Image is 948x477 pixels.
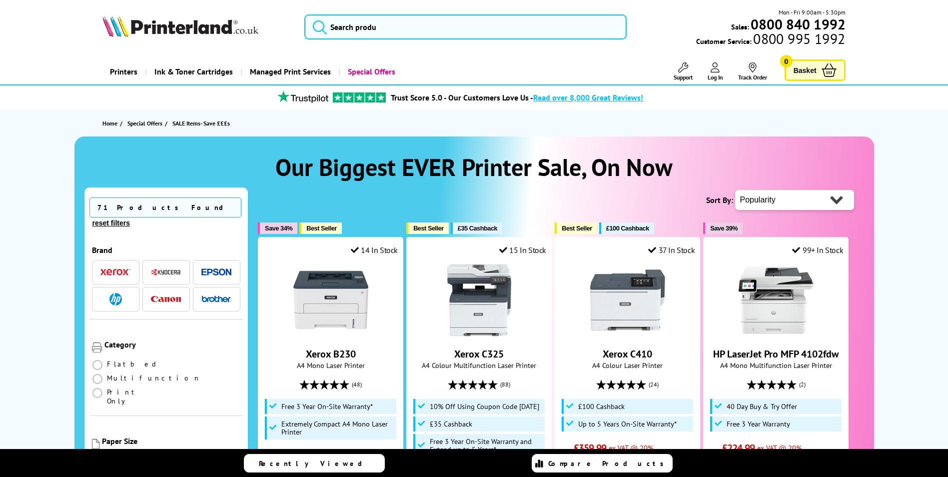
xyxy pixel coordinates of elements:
img: Xerox C325 [442,262,517,337]
span: Basket [794,63,817,77]
span: SALE Items- Save £££s [172,119,230,127]
span: Support [674,73,693,81]
img: Xerox [100,268,130,275]
a: 0800 840 1992 [749,19,846,29]
a: Recently Viewed [244,454,385,472]
a: Trust Score 5.0 - Our Customers Love Us -Read over 8,000 Great Reviews! [391,92,643,102]
img: Printerland Logo [102,15,258,37]
a: Xerox B230 [293,329,368,339]
span: £224.99 [722,441,755,454]
span: ex VAT @ 20% [609,443,653,452]
div: 15 In Stock [499,245,546,255]
button: £100 Cashback [599,222,654,234]
span: Customer Service: [696,34,845,46]
span: A4 Mono Multifunction Laser Printer [709,360,843,370]
input: Search produ [304,14,627,39]
span: 0 [780,55,793,67]
span: Best Seller [562,224,592,232]
button: Epson [198,265,234,279]
span: A4 Colour Laser Printer [560,360,695,370]
button: Save 34% [258,222,297,234]
a: Compare Products [532,454,673,472]
a: Ink & Toner Cartridges [145,59,240,84]
span: Free 3 Year Warranty [727,420,790,428]
span: Up to 5 Years On-Site Warranty* [578,420,677,428]
a: Printerland Logo [102,15,292,39]
span: Best Seller [413,224,444,232]
span: Ink & Toner Cartridges [154,59,233,84]
div: 37 In Stock [648,245,695,255]
button: £35 Cashback [451,222,502,234]
span: £35 Cashback [430,420,472,428]
div: Brand [92,245,241,255]
h1: Our Biggest EVER Printer Sale, On Now [84,151,864,182]
span: Extremely Compact A4 Mono Laser Printer [281,420,394,436]
a: Xerox C325 [454,347,504,360]
button: Xerox [97,265,133,279]
div: 14 In Stock [351,245,398,255]
img: Xerox C410 [590,262,665,337]
a: Xerox C410 [590,329,665,339]
button: HP [97,292,133,306]
a: Printers [102,59,145,84]
a: Special Offers [338,59,403,84]
a: Managed Print Services [240,59,338,84]
a: Track Order [738,62,767,81]
button: Best Seller [406,222,449,234]
img: Brother [201,295,231,302]
a: Home [102,118,120,128]
span: £35 Cashback [458,224,497,232]
span: Flatbed [107,359,159,368]
span: 0800 995 1992 [752,34,845,43]
button: reset filters [89,218,133,227]
span: Save 39% [710,224,738,232]
span: Log In [708,73,723,81]
a: Special Offers [127,118,165,128]
span: Read over 8,000 Great Reviews! [533,92,643,102]
button: Best Seller [555,222,597,234]
button: Best Seller [299,222,342,234]
span: £100 Cashback [578,402,625,410]
span: 10% Off Using Coupon Code [DATE] [430,402,539,410]
span: Save 34% [265,224,292,232]
button: Save 39% [703,222,743,234]
span: A4 Colour Multifunction Laser Printer [412,360,546,370]
img: Epson [201,268,231,276]
div: 99+ In Stock [792,245,843,255]
button: Brother [198,292,234,306]
button: Canon [148,292,184,306]
span: (24) [649,375,659,394]
span: (48) [352,375,362,394]
span: Free 3 Year On-Site Warranty* [281,402,373,410]
span: Compare Products [548,459,669,468]
img: Paper Size [92,439,99,449]
img: Xerox B230 [293,262,368,337]
span: £359.99 [574,441,606,454]
span: Sales: [731,22,749,31]
span: Print Only [107,387,166,405]
img: HP [109,293,122,305]
div: Paper Size [102,436,241,446]
img: Canon [151,296,181,302]
span: (88) [500,375,510,394]
span: Recently Viewed [259,459,372,468]
span: A4 Mono Laser Printer [263,360,398,370]
img: Kyocera [151,268,181,276]
span: 71 Products Found [89,197,241,217]
a: Basket 0 [785,59,846,81]
span: 40 Day Buy & Try Offer [727,402,797,410]
img: trustpilot rating [273,90,333,103]
button: Kyocera [148,265,184,279]
b: 0800 840 1992 [751,15,846,33]
img: trustpilot rating [333,92,386,102]
a: HP LaserJet Pro MFP 4102fdw [713,347,839,360]
a: Xerox C410 [603,347,652,360]
div: Category [104,339,241,349]
a: Log In [708,62,723,81]
a: HP LaserJet Pro MFP 4102fdw [739,329,814,339]
span: Sort By: [706,195,733,205]
span: Mon - Fri 9:00am - 5:30pm [779,7,846,17]
a: Xerox B230 [306,347,356,360]
span: (2) [799,375,806,394]
span: Special Offers [127,118,162,128]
